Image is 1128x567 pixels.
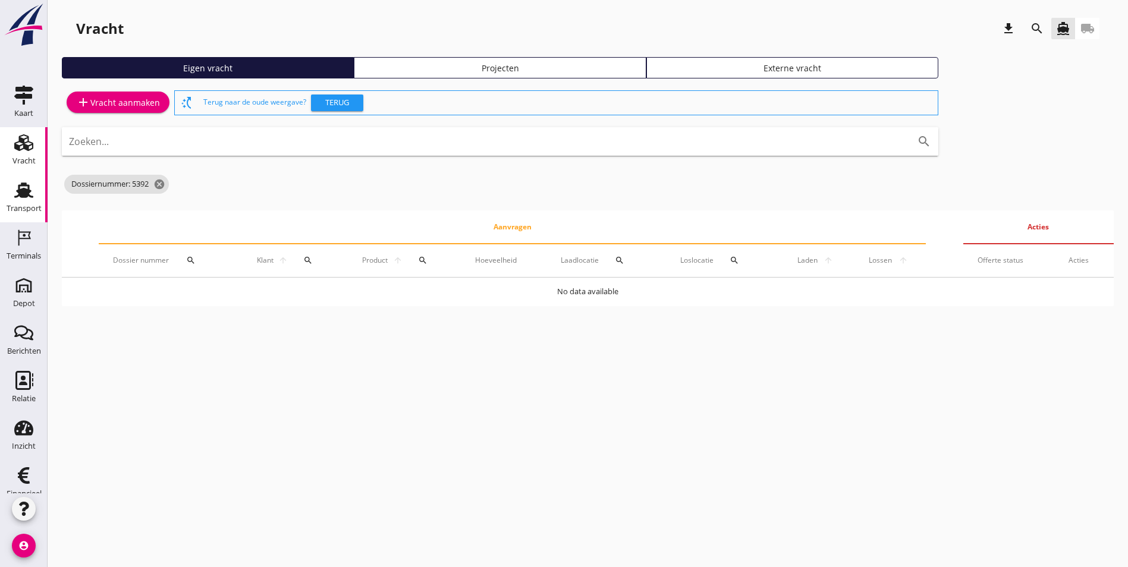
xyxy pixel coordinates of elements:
i: arrow_upward [276,256,290,265]
i: search [917,134,931,149]
a: Externe vracht [646,57,938,78]
span: Product [359,255,390,266]
div: Inzicht [12,442,36,450]
span: Laden [794,255,821,266]
i: switch_access_shortcut [180,96,194,110]
a: Vracht aanmaken [67,92,169,113]
div: Vracht [76,19,124,38]
i: directions_boat [1056,21,1070,36]
input: Zoeken... [69,132,898,151]
div: Relatie [12,395,36,402]
i: search [1030,21,1044,36]
img: logo-small.a267ee39.svg [2,3,45,47]
div: Depot [13,300,35,307]
i: search [303,256,313,265]
span: Dossiernummer: 5392 [64,175,169,194]
div: Transport [7,204,42,212]
div: Terminals [7,252,41,260]
div: Externe vracht [652,62,933,74]
i: arrow_upward [821,256,837,265]
div: Eigen vracht [67,62,348,74]
a: Projecten [354,57,646,78]
div: Acties [1069,255,1099,266]
div: Laadlocatie [561,246,652,275]
i: account_circle [12,534,36,557]
span: Klant [254,255,276,266]
a: Eigen vracht [62,57,354,78]
i: search [418,256,428,265]
i: download [1001,21,1016,36]
div: Hoeveelheid [475,255,532,266]
div: Loslocatie [680,246,765,275]
div: Financieel [7,490,42,497]
div: Berichten [7,347,41,355]
i: search [186,256,196,265]
span: Lossen [865,255,896,266]
div: Kaart [14,109,33,117]
i: search [615,256,624,265]
i: arrow_upward [390,256,405,265]
div: Dossier nummer [113,246,225,275]
i: search [730,256,739,265]
i: arrow_upward [896,256,912,265]
div: Vracht aanmaken [76,95,160,109]
i: add [76,95,90,109]
i: local_shipping [1080,21,1095,36]
div: Vracht [12,157,36,165]
div: Projecten [359,62,640,74]
div: Terug naar de oude weergave? [203,91,933,115]
div: Offerte status [978,255,1040,266]
button: Terug [311,94,363,111]
i: cancel [153,178,165,190]
th: Acties [963,210,1114,244]
th: Aanvragen [99,210,926,244]
div: Terug [316,97,359,109]
td: No data available [62,278,1114,306]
